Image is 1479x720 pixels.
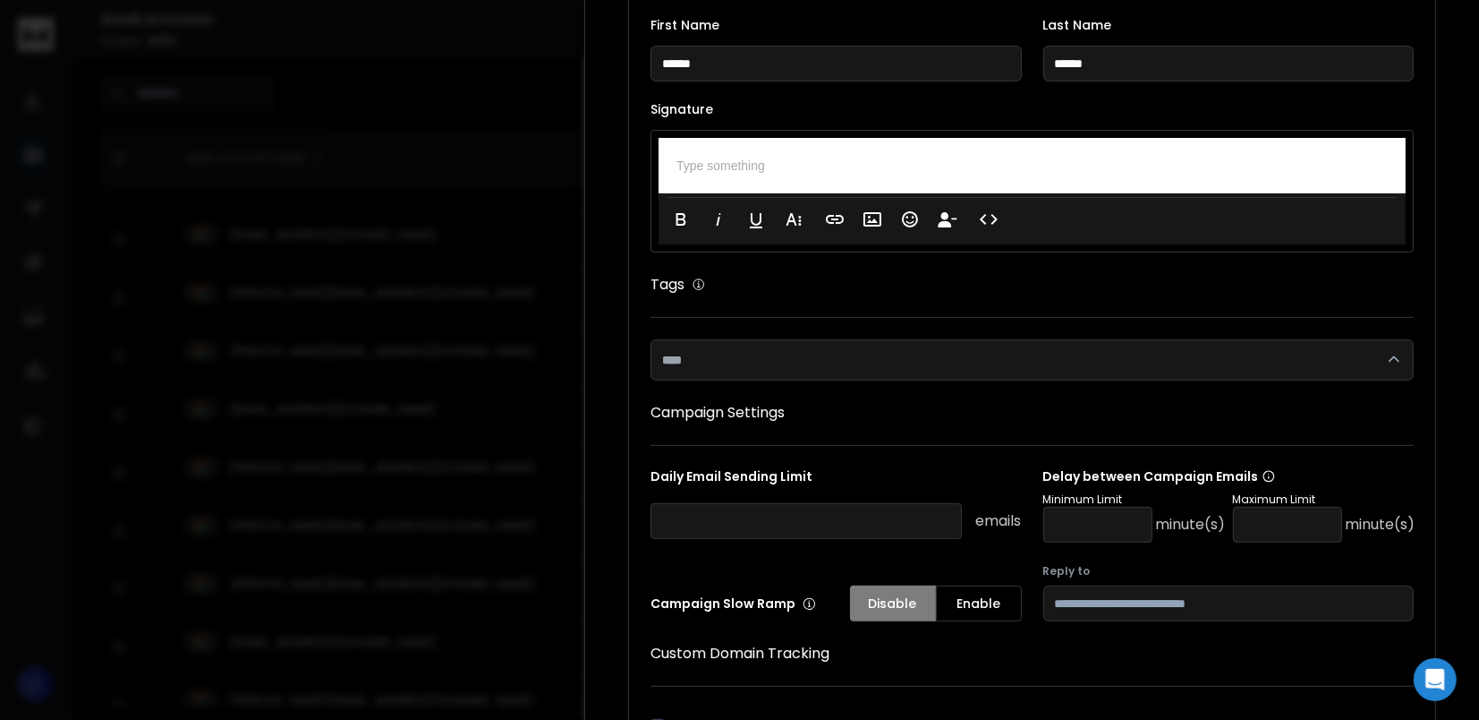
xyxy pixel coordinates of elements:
p: Campaign Slow Ramp [650,595,816,613]
p: emails [976,510,1022,532]
button: Bold (Ctrl+B) [664,201,698,237]
p: Daily Email Sending Limit [650,467,1022,493]
label: Last Name [1043,19,1415,31]
p: minute(s) [1346,514,1415,536]
h1: Campaign Settings [650,402,1414,424]
h1: Custom Domain Tracking [650,643,1414,664]
p: minute(s) [1156,514,1226,536]
p: Maximum Limit [1233,493,1415,507]
label: Reply to [1043,564,1415,579]
p: Minimum Limit [1043,493,1226,507]
h1: Tags [650,274,684,296]
button: Disable [850,586,936,621]
label: First Name [650,19,1022,31]
button: More Text [777,201,811,237]
div: Open Intercom Messenger [1414,658,1457,701]
button: Insert Unsubscribe Link [931,201,965,237]
button: Enable [936,586,1022,621]
button: Emoticons [893,201,927,237]
p: Delay between Campaign Emails [1043,467,1415,485]
button: Underline (Ctrl+U) [739,201,773,237]
button: Insert Link (Ctrl+K) [818,201,852,237]
button: Code View [972,201,1006,237]
button: Insert Image (Ctrl+P) [855,201,889,237]
button: Italic (Ctrl+I) [701,201,735,237]
label: Signature [650,103,1414,116]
